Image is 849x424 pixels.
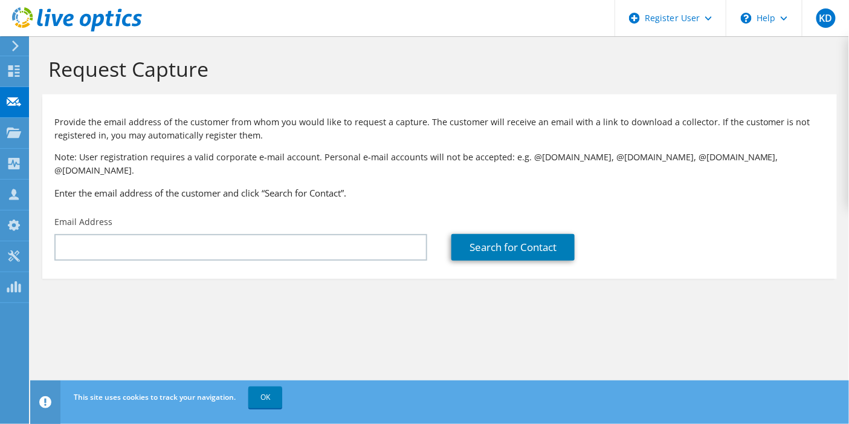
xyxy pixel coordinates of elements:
[54,186,825,200] h3: Enter the email address of the customer and click “Search for Contact”.
[451,234,575,261] a: Search for Contact
[74,392,236,402] span: This site uses cookies to track your navigation.
[54,216,112,228] label: Email Address
[48,56,825,82] h1: Request Capture
[54,116,825,142] p: Provide the email address of the customer from whom you would like to request a capture. The cust...
[816,8,836,28] span: KD
[248,386,282,408] a: OK
[741,13,752,24] svg: \n
[54,151,825,177] p: Note: User registration requires a valid corporate e-mail account. Personal e-mail accounts will ...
